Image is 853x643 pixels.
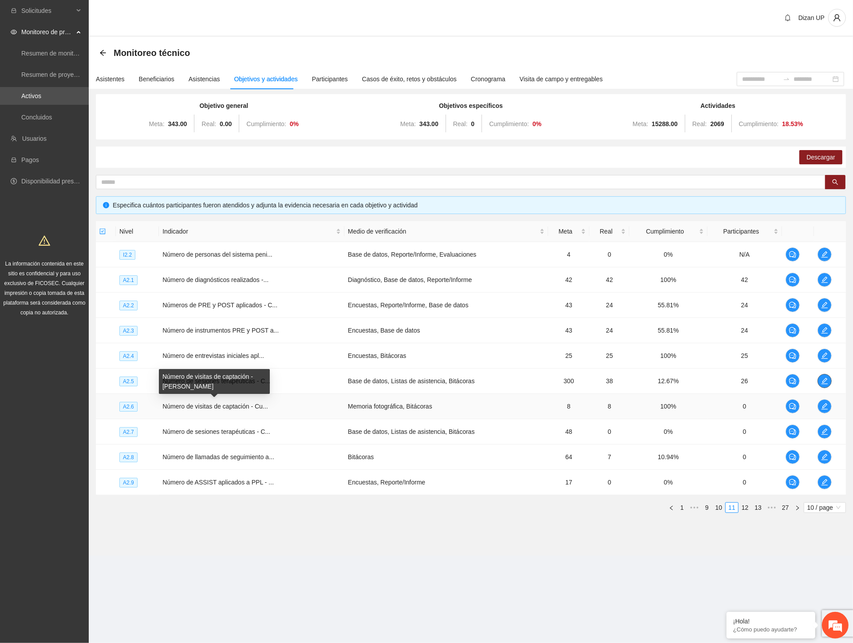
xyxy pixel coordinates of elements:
[168,120,187,127] strong: 343.00
[782,120,803,127] strong: 18.53 %
[119,402,138,412] span: A2.6
[552,226,579,236] span: Meta
[707,221,782,242] th: Participantes
[817,475,832,489] button: edit
[589,445,629,470] td: 7
[781,11,795,25] button: bell
[589,318,629,343] td: 24
[548,293,589,318] td: 43
[593,226,619,236] span: Real
[818,276,831,283] span: edit
[629,470,707,495] td: 0%
[99,49,107,57] div: Back
[832,179,838,186] span: search
[752,503,764,512] a: 13
[806,152,835,162] span: Descargar
[246,120,286,127] span: Cumplimiento:
[162,251,272,258] span: Número de personas del sistema peni...
[707,343,782,369] td: 25
[818,352,831,359] span: edit
[162,302,277,309] span: Números de PRE y POST aplicados - C...
[162,428,270,435] span: Número de sesiones terapéuticas - C...
[344,369,548,394] td: Base de datos, Listas de asistencia, Bitácoras
[548,470,589,495] td: 17
[825,175,845,189] button: search
[344,343,548,369] td: Encuestas, Bitácoras
[629,293,707,318] td: 55.81%
[702,503,712,512] a: 9
[733,626,809,633] p: ¿Cómo puedo ayudarte?
[548,343,589,369] td: 25
[707,470,782,495] td: 0
[829,14,845,22] span: user
[344,318,548,343] td: Encuestas, Base de datos
[786,399,800,413] button: comment
[119,377,138,386] span: A2.5
[799,150,842,164] button: Descargar
[786,425,800,439] button: comment
[629,369,707,394] td: 12.67%
[818,327,831,334] span: edit
[818,403,831,410] span: edit
[22,135,47,142] a: Usuarios
[707,419,782,445] td: 0
[589,267,629,293] td: 42
[817,399,832,413] button: edit
[162,403,268,410] span: Número de visitas de captación - Cu...
[99,228,106,234] span: check-square
[779,502,792,513] li: 27
[119,452,138,462] span: A2.8
[652,120,678,127] strong: 15288.00
[116,221,159,242] th: Nivel
[199,102,248,109] strong: Objetivo general
[589,394,629,419] td: 8
[751,502,765,513] li: 13
[21,50,86,57] a: Resumen de monitoreo
[739,120,778,127] span: Cumplimiento:
[707,394,782,419] td: 0
[817,273,832,287] button: edit
[139,74,174,84] div: Beneficiarios
[548,419,589,445] td: 48
[348,226,538,236] span: Medio de verificación
[807,503,842,512] span: 10 / page
[290,120,299,127] strong: 0 %
[629,221,707,242] th: Cumplimiento
[629,445,707,470] td: 10.94%
[818,251,831,258] span: edit
[666,502,677,513] li: Previous Page
[119,478,138,488] span: A2.9
[119,275,138,285] span: A2.1
[786,475,800,489] button: comment
[828,9,846,27] button: user
[520,74,603,84] div: Visita de campo y entregables
[818,479,831,486] span: edit
[707,242,782,267] td: N/A
[739,503,751,512] a: 12
[159,221,344,242] th: Indicador
[189,74,220,84] div: Asistencias
[21,92,41,99] a: Activos
[818,453,831,460] span: edit
[677,502,687,513] li: 1
[344,419,548,445] td: Base de datos, Listas de asistencia, Bitácoras
[687,502,702,513] li: Previous 5 Pages
[786,349,800,363] button: comment
[119,250,135,260] span: I2.2
[39,235,50,246] span: warning
[707,369,782,394] td: 26
[548,242,589,267] td: 4
[702,502,712,513] li: 9
[548,445,589,470] td: 64
[344,267,548,293] td: Diagnóstico, Base de datos, Reporte/Informe
[201,120,216,127] span: Real:
[817,374,832,388] button: edit
[548,369,589,394] td: 300
[711,120,724,127] strong: 2069
[818,428,831,435] span: edit
[783,75,790,83] span: to
[687,502,702,513] span: •••
[344,470,548,495] td: Encuestas, Reporte/Informe
[162,352,264,359] span: Número de entrevistas iniciales apl...
[786,374,800,388] button: comment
